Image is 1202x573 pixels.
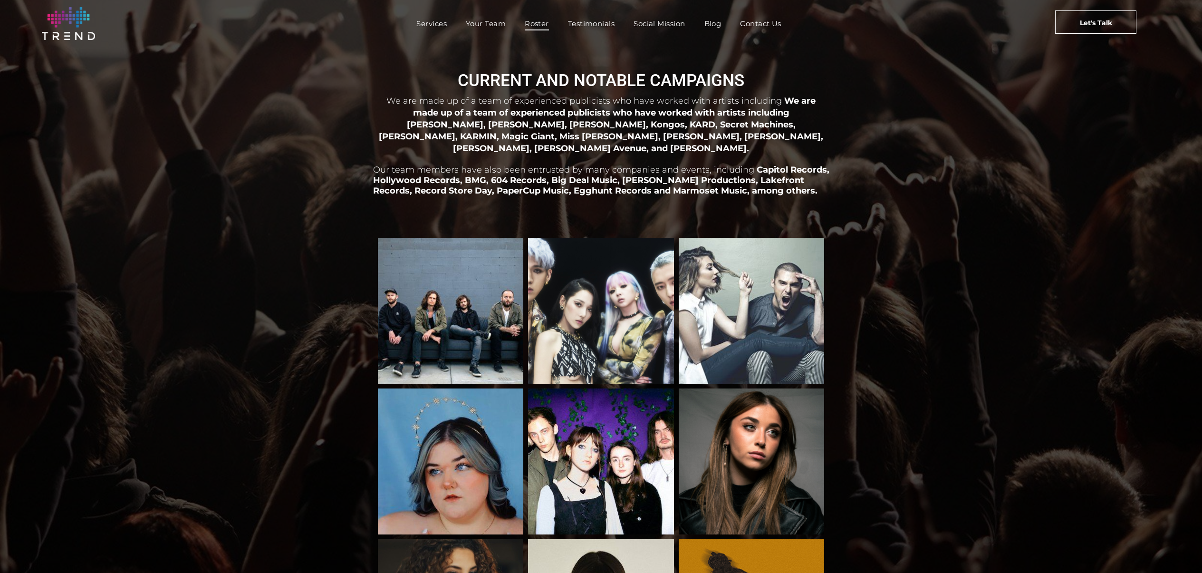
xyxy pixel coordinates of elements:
[528,388,674,534] a: Little Fuss
[42,7,95,40] img: logo
[1055,10,1136,34] a: Let's Talk
[373,165,829,196] span: Capitol Records, Hollywood Records, BMG, 604 Records, Big Deal Music, [PERSON_NAME] Productions, ...
[679,388,825,534] a: Rachel Grae
[679,238,825,384] a: Karmin
[624,17,694,30] a: Social Mission
[378,238,524,384] a: Kongos
[456,17,515,30] a: Your Team
[379,96,823,153] span: We are made up of a team of experienced publicists who have worked with artists including [PERSON...
[695,17,731,30] a: Blog
[458,71,744,90] span: CURRENT AND NOTABLE CAMPAIGNS
[731,17,791,30] a: Contact Us
[515,17,558,30] a: Roster
[528,238,674,384] a: KARD
[558,17,624,30] a: Testimonials
[378,388,524,534] a: Courtney Govan
[1154,527,1202,573] iframe: Chat Widget
[1080,11,1112,35] span: Let's Talk
[373,165,754,175] span: Our team members have also been entrusted by many companies and events, including
[386,96,782,106] span: We are made up of a team of experienced publicists who have worked with artists including
[407,17,456,30] a: Services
